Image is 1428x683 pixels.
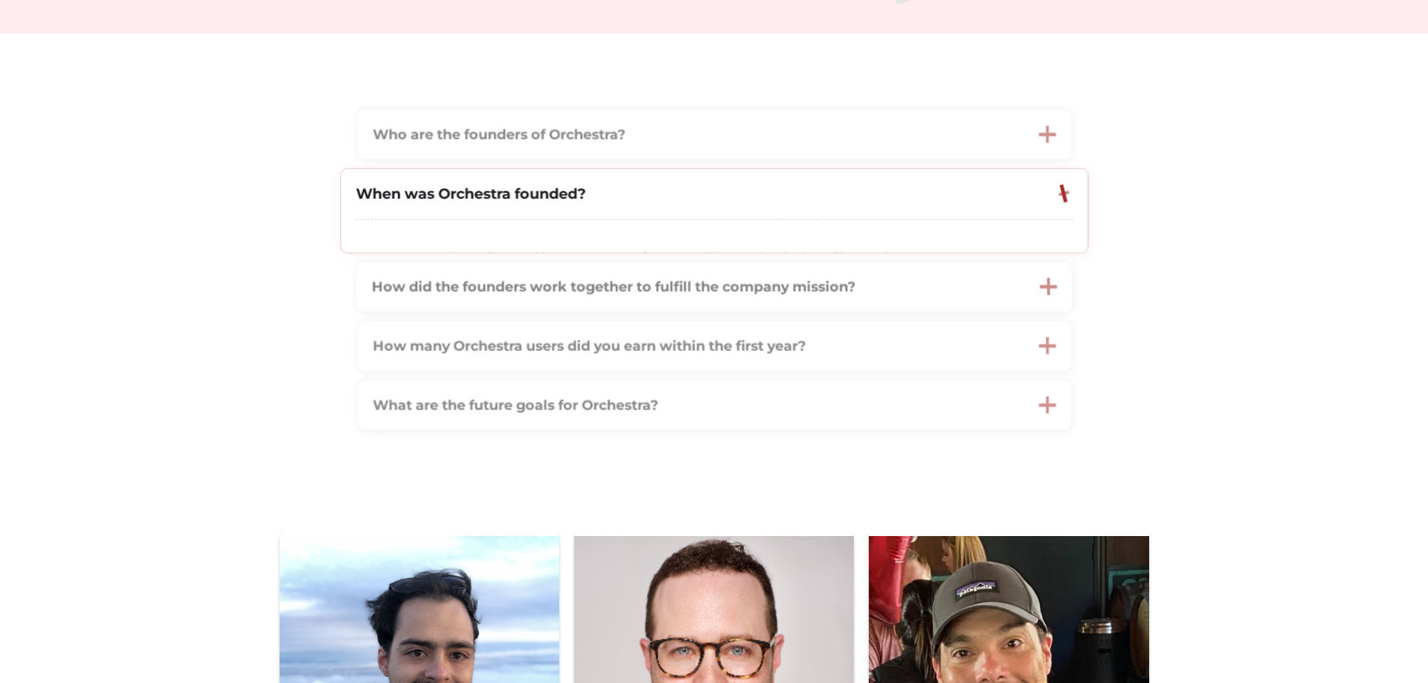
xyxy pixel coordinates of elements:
strong: Who are the founders of Orchestra? [373,126,625,143]
p: Orchestra Health was founded in the summer of 2022, marking the beginning of its mission to enhan... [355,247,1072,289]
strong: How did the founders work together to fulfill the company mission? [371,278,855,295]
strong: How many Orchestra users did you earn within the first year? [373,337,806,354]
strong: When was Orchestra founded? [355,184,585,202]
strong: What are the future goals for Orchestra? [373,396,658,413]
